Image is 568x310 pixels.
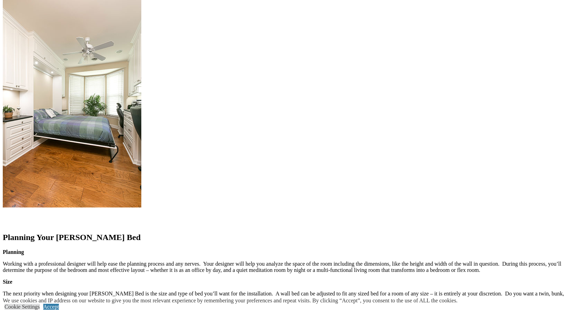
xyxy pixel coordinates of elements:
[3,261,565,273] p: Working with a professional designer will help ease the planning process and any nerves. Your des...
[3,298,458,304] div: We use cookies and IP address on our website to give you the most relevant experience by remember...
[3,249,24,255] strong: Planning
[5,304,40,310] a: Cookie Settings
[3,279,12,285] strong: Size
[3,233,565,242] h2: Planning Your [PERSON_NAME] Bed
[3,291,565,303] p: The next priority when designing your [PERSON_NAME] Bed is the size and type of bed you’ll want f...
[43,304,59,310] a: Accept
